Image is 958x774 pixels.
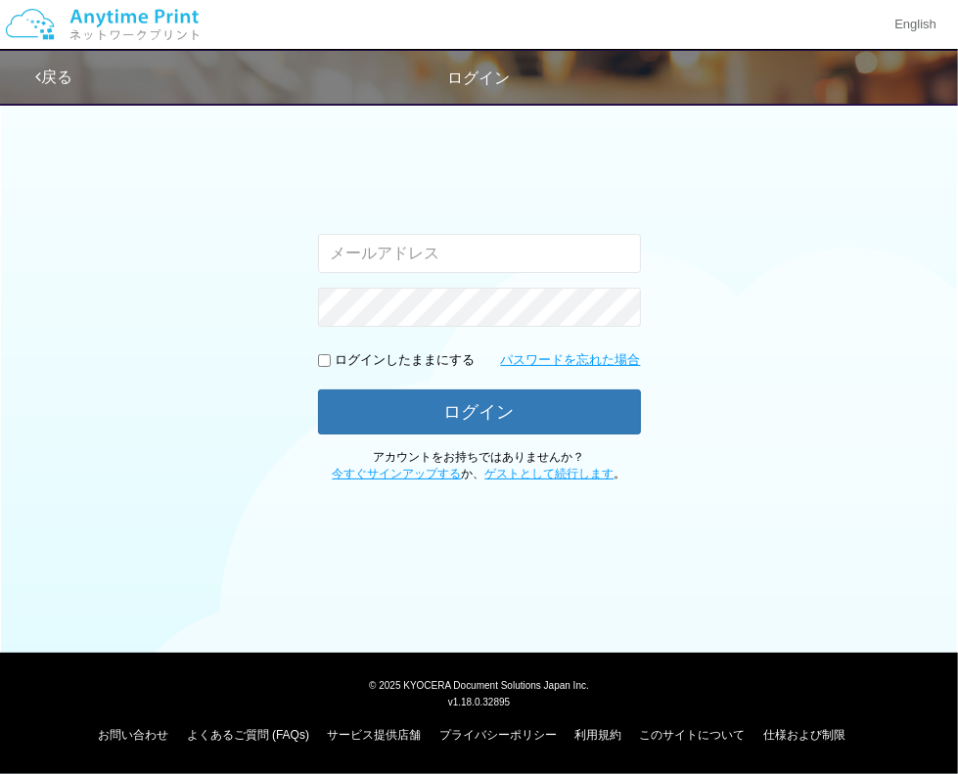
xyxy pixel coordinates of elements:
[318,234,641,273] input: メールアドレス
[485,467,615,480] a: ゲストとして続行します
[639,728,745,742] a: このサイトについて
[333,467,626,480] span: か、 。
[448,696,510,707] span: v1.18.0.32895
[574,728,621,742] a: 利用規約
[187,728,309,742] a: よくあるご質問 (FAQs)
[336,351,476,370] p: ログインしたままにする
[327,728,421,742] a: サービス提供店舗
[35,68,72,85] a: 戻る
[318,389,641,434] button: ログイン
[501,351,641,370] a: パスワードを忘れた場合
[369,678,589,691] span: © 2025 KYOCERA Document Solutions Japan Inc.
[318,449,641,482] p: アカウントをお持ちではありませんか？
[448,69,511,86] span: ログイン
[763,728,845,742] a: 仕様および制限
[333,467,462,480] a: 今すぐサインアップする
[439,728,557,742] a: プライバシーポリシー
[98,728,168,742] a: お問い合わせ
